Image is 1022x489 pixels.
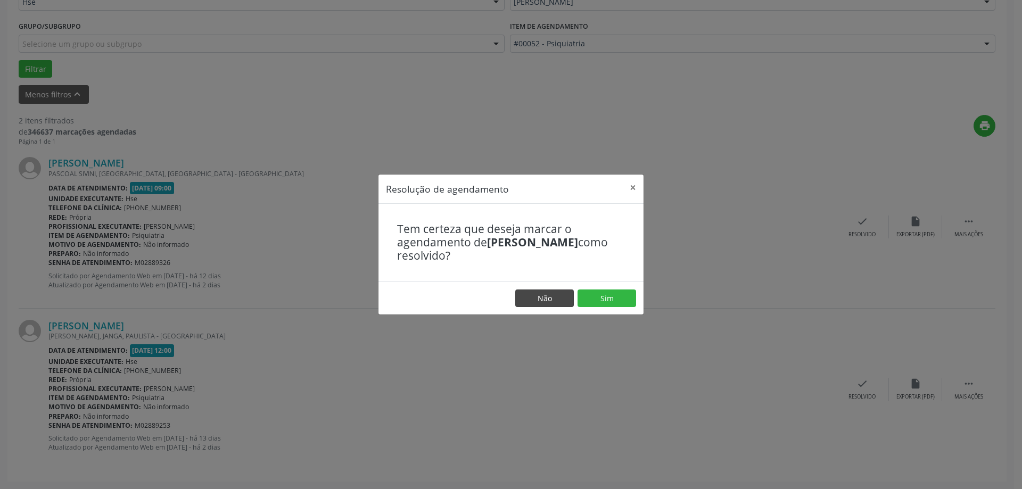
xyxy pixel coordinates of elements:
button: Close [622,175,644,201]
button: Sim [578,289,636,308]
b: [PERSON_NAME] [487,235,578,250]
h4: Tem certeza que deseja marcar o agendamento de como resolvido? [397,222,625,263]
button: Não [515,289,574,308]
h5: Resolução de agendamento [386,182,509,196]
